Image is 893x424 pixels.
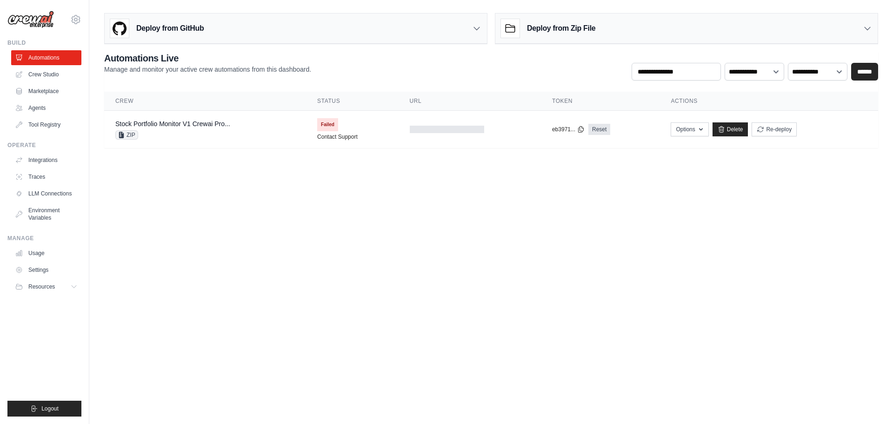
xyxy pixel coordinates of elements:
[541,92,660,111] th: Token
[306,92,398,111] th: Status
[136,23,204,34] h3: Deploy from GitHub
[752,122,797,136] button: Re-deploy
[11,279,81,294] button: Resources
[41,405,59,412] span: Logout
[527,23,595,34] h3: Deploy from Zip File
[660,92,878,111] th: Actions
[7,401,81,417] button: Logout
[104,92,306,111] th: Crew
[399,92,541,111] th: URL
[11,117,81,132] a: Tool Registry
[7,11,54,28] img: Logo
[11,203,81,225] a: Environment Variables
[317,118,338,131] span: Failed
[11,186,81,201] a: LLM Connections
[11,101,81,115] a: Agents
[104,52,311,65] h2: Automations Live
[317,133,358,141] a: Contact Support
[11,153,81,168] a: Integrations
[713,122,748,136] a: Delete
[110,19,129,38] img: GitHub Logo
[115,120,230,128] a: Stock Portfolio Monitor V1 Crewai Pro...
[11,84,81,99] a: Marketplace
[11,50,81,65] a: Automations
[7,141,81,149] div: Operate
[7,39,81,47] div: Build
[11,246,81,261] a: Usage
[115,130,138,140] span: ZIP
[28,283,55,290] span: Resources
[104,65,311,74] p: Manage and monitor your active crew automations from this dashboard.
[588,124,610,135] a: Reset
[11,169,81,184] a: Traces
[11,262,81,277] a: Settings
[552,126,585,133] button: eb3971...
[11,67,81,82] a: Crew Studio
[671,122,708,136] button: Options
[7,235,81,242] div: Manage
